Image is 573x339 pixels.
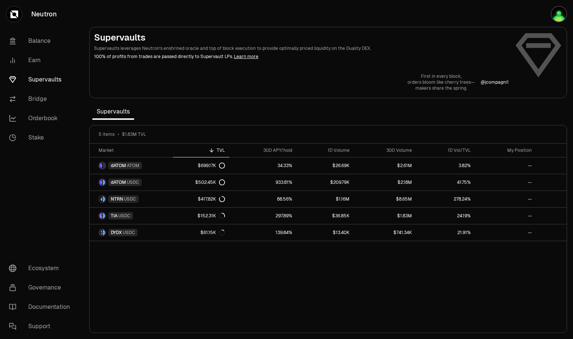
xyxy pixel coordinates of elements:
[358,147,412,153] div: 30D Volume
[103,196,105,202] img: USDC Logo
[408,79,475,85] p: orders bloom like cherry trees—
[94,53,509,60] p: 100% of profits from trades are passed directly to Supervault LPs.
[481,79,509,85] p: @ jcompagni1
[173,191,229,207] a: $417.82K
[3,31,80,51] a: Balance
[481,79,509,85] a: @jcompagni1
[416,157,475,174] a: 3.82%
[3,109,80,128] a: Orderbook
[416,208,475,224] a: 24.19%
[421,147,471,153] div: 1D Vol/TVL
[234,54,258,60] a: Learn more
[229,208,297,224] a: 297.89%
[297,224,354,241] a: $13.40K
[111,213,118,219] span: TIA
[90,191,173,207] a: NTRN LogoUSDC LogoNTRNUSDC
[475,208,536,224] a: --
[99,213,102,219] img: TIA Logo
[408,73,475,79] p: First in every block,
[3,278,80,297] a: Governance
[173,208,229,224] a: $152.31K
[416,174,475,191] a: 41.75%
[475,174,536,191] a: --
[103,179,105,185] img: USDC Logo
[3,259,80,278] a: Ecosystem
[111,230,122,236] span: DYDX
[177,147,225,153] div: TVL
[173,174,229,191] a: $502.45K
[198,163,225,169] div: $699.17K
[195,179,225,185] div: $502.45K
[173,224,229,241] a: $61.15K
[475,191,536,207] a: --
[3,317,80,336] a: Support
[297,174,354,191] a: $209.79K
[297,157,354,174] a: $26.69K
[3,297,80,317] a: Documentation
[475,224,536,241] a: --
[99,196,102,202] img: NTRN Logo
[475,157,536,174] a: --
[99,163,102,169] img: dATOM Logo
[99,131,115,137] span: 5 items
[354,224,416,241] a: $741.34K
[301,147,350,153] div: 1D Volume
[99,230,102,236] img: DYDX Logo
[111,179,126,185] span: dATOM
[124,196,136,202] span: USDC
[408,85,475,91] p: makers share the spring.
[354,208,416,224] a: $1.83M
[229,174,297,191] a: 933.81%
[92,104,134,119] span: Supervaults
[103,163,105,169] img: ATOM Logo
[3,89,80,109] a: Bridge
[3,70,80,89] a: Supervaults
[122,131,146,137] span: $1.83M TVL
[197,213,225,219] div: $152.31K
[416,191,475,207] a: 278.24%
[3,51,80,70] a: Earn
[173,157,229,174] a: $699.17K
[90,174,173,191] a: dATOM LogoUSDC LogodATOMUSDC
[354,191,416,207] a: $8.65M
[111,163,126,169] span: dATOM
[90,208,173,224] a: TIA LogoUSDC LogoTIAUSDC
[234,147,292,153] div: 30D APY/hold
[229,224,297,241] a: 139.84%
[229,157,297,174] a: 34.33%
[90,224,173,241] a: DYDX LogoUSDC LogoDYDXUSDC
[127,163,139,169] span: ATOM
[103,230,105,236] img: USDC Logo
[118,213,131,219] span: USDC
[297,191,354,207] a: $1.16M
[99,147,168,153] div: Market
[94,32,509,44] h2: Supervaults
[127,179,139,185] span: USDC
[354,157,416,174] a: $2.61M
[480,147,532,153] div: My Position
[200,230,225,236] div: $61.15K
[94,45,509,52] p: Supervaults leverages Neutron's enshrined oracle and top of block execution to provide optimally ...
[416,224,475,241] a: 21.91%
[551,7,566,22] img: Atom 1
[297,208,354,224] a: $36.85K
[123,230,135,236] span: USDC
[198,196,225,202] div: $417.82K
[408,73,475,91] a: First in every block,orders bloom like cherry trees—makers share the spring.
[229,191,297,207] a: 88.56%
[111,196,123,202] span: NTRN
[103,213,105,219] img: USDC Logo
[354,174,416,191] a: $2.18M
[3,128,80,147] a: Stake
[90,157,173,174] a: dATOM LogoATOM LogodATOMATOM
[99,179,102,185] img: dATOM Logo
